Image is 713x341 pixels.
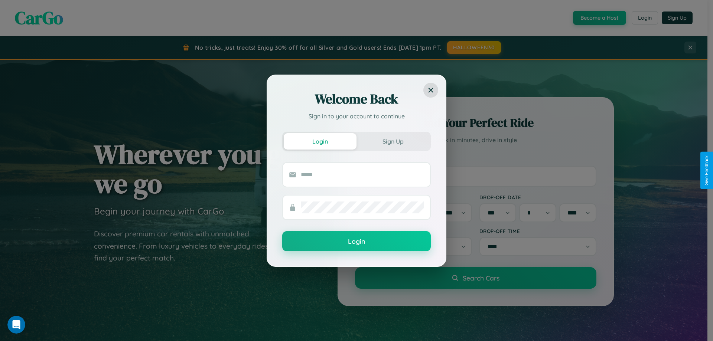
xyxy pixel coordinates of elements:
[282,112,431,121] p: Sign in to your account to continue
[282,90,431,108] h2: Welcome Back
[282,231,431,251] button: Login
[704,155,709,186] div: Give Feedback
[284,133,356,150] button: Login
[356,133,429,150] button: Sign Up
[7,316,25,334] iframe: Intercom live chat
